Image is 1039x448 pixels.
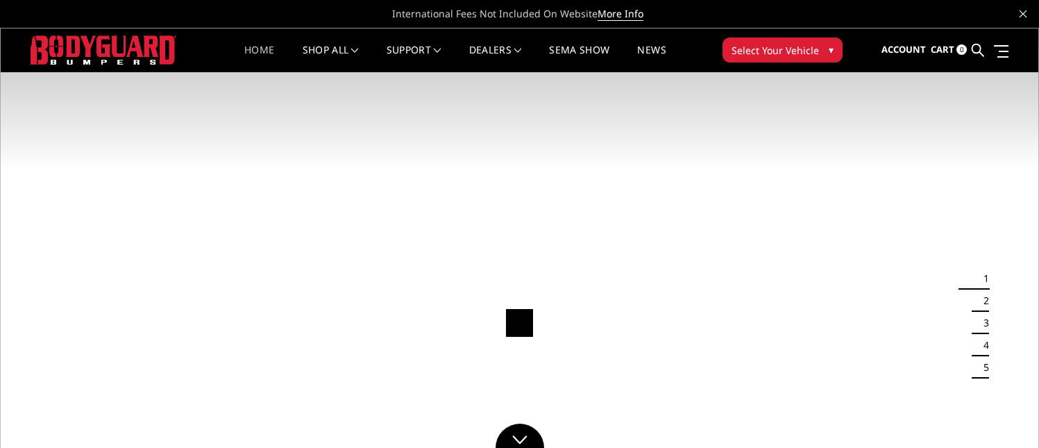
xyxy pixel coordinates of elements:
[975,267,989,290] button: 1 of 5
[549,45,609,72] a: SEMA Show
[975,356,989,379] button: 5 of 5
[931,43,954,56] span: Cart
[931,31,967,69] a: Cart 0
[881,31,926,69] a: Account
[732,43,819,58] span: Select Your Vehicle
[881,43,926,56] span: Account
[31,35,176,64] img: BODYGUARD BUMPERS
[975,334,989,356] button: 4 of 5
[496,424,544,448] a: Click to Down
[829,42,834,57] span: ▾
[975,312,989,334] button: 3 of 5
[723,38,843,63] button: Select Your Vehicle
[975,290,989,312] button: 2 of 5
[387,45,441,72] a: Support
[637,45,666,72] a: News
[244,45,274,72] a: Home
[598,7,643,21] a: More Info
[469,45,522,72] a: Dealers
[956,44,967,55] span: 0
[303,45,359,72] a: shop all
